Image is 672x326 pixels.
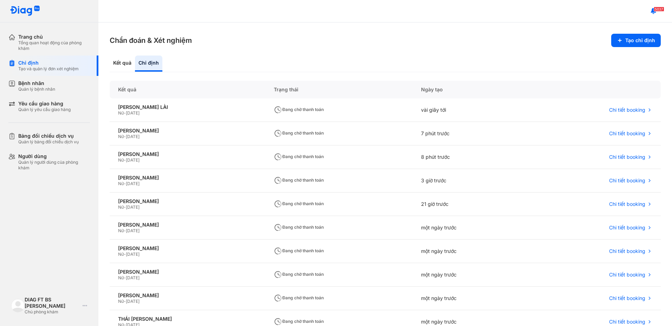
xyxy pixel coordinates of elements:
[124,275,126,280] span: -
[609,130,645,137] span: Chi tiết booking
[18,86,55,92] div: Quản lý bệnh nhân
[124,110,126,116] span: -
[124,134,126,139] span: -
[274,130,324,136] span: Đang chờ thanh toán
[126,275,140,280] span: [DATE]
[609,272,645,278] span: Chi tiết booking
[126,252,140,257] span: [DATE]
[118,128,257,134] div: [PERSON_NAME]
[609,224,645,231] span: Chi tiết booking
[18,66,79,72] div: Tạo và quản lý đơn xét nghiệm
[110,81,265,98] div: Kết quả
[609,295,645,301] span: Chi tiết booking
[609,248,645,254] span: Chi tiết booking
[124,228,126,233] span: -
[18,133,79,139] div: Bảng đối chiếu dịch vụ
[18,80,55,86] div: Bệnh nhân
[18,60,79,66] div: Chỉ định
[609,154,645,160] span: Chi tiết booking
[11,299,25,312] img: logo
[413,81,528,98] div: Ngày tạo
[274,154,324,159] span: Đang chờ thanh toán
[135,56,162,72] div: Chỉ định
[118,316,257,322] div: THÁI [PERSON_NAME]
[124,252,126,257] span: -
[118,292,257,299] div: [PERSON_NAME]
[110,35,192,45] h3: Chẩn đoán & Xét nghiệm
[274,272,324,277] span: Đang chờ thanh toán
[274,107,324,112] span: Đang chờ thanh toán
[413,169,528,193] div: 3 giờ trước
[18,139,79,145] div: Quản lý bảng đối chiếu dịch vụ
[10,6,40,17] img: logo
[124,204,126,210] span: -
[118,151,257,157] div: [PERSON_NAME]
[413,145,528,169] div: 8 phút trước
[413,240,528,263] div: một ngày trước
[118,110,124,116] span: Nữ
[126,299,140,304] span: [DATE]
[126,204,140,210] span: [DATE]
[413,122,528,145] div: 7 phút trước
[118,198,257,204] div: [PERSON_NAME]
[124,299,126,304] span: -
[118,275,124,280] span: Nữ
[274,177,324,183] span: Đang chờ thanh toán
[118,134,124,139] span: Nữ
[124,157,126,163] span: -
[118,228,124,233] span: Nữ
[118,222,257,228] div: [PERSON_NAME]
[118,204,124,210] span: Nữ
[274,319,324,324] span: Đang chờ thanh toán
[118,269,257,275] div: [PERSON_NAME]
[413,216,528,240] div: một ngày trước
[118,181,124,186] span: Nữ
[413,287,528,310] div: một ngày trước
[126,157,140,163] span: [DATE]
[118,252,124,257] span: Nữ
[413,193,528,216] div: 21 giờ trước
[274,295,324,300] span: Đang chờ thanh toán
[18,159,90,171] div: Quản lý người dùng của phòng khám
[18,100,71,107] div: Yêu cầu giao hàng
[274,248,324,253] span: Đang chờ thanh toán
[609,319,645,325] span: Chi tiết booking
[124,181,126,186] span: -
[126,134,140,139] span: [DATE]
[25,296,80,309] div: DIAG FT BS [PERSON_NAME]
[274,201,324,206] span: Đang chờ thanh toán
[413,98,528,122] div: vài giây tới
[118,175,257,181] div: [PERSON_NAME]
[118,245,257,252] div: [PERSON_NAME]
[654,7,664,12] span: 5037
[126,181,140,186] span: [DATE]
[609,201,645,207] span: Chi tiết booking
[18,34,90,40] div: Trang chủ
[118,157,124,163] span: Nữ
[110,56,135,72] div: Kết quả
[118,104,257,110] div: [PERSON_NAME] LÀI
[274,224,324,230] span: Đang chờ thanh toán
[126,110,140,116] span: [DATE]
[611,34,661,47] button: Tạo chỉ định
[609,107,645,113] span: Chi tiết booking
[265,81,413,98] div: Trạng thái
[25,309,80,315] div: Chủ phòng khám
[126,228,140,233] span: [DATE]
[118,299,124,304] span: Nữ
[18,153,90,159] div: Người dùng
[609,177,645,184] span: Chi tiết booking
[18,107,71,112] div: Quản lý yêu cầu giao hàng
[413,263,528,287] div: một ngày trước
[18,40,90,51] div: Tổng quan hoạt động của phòng khám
